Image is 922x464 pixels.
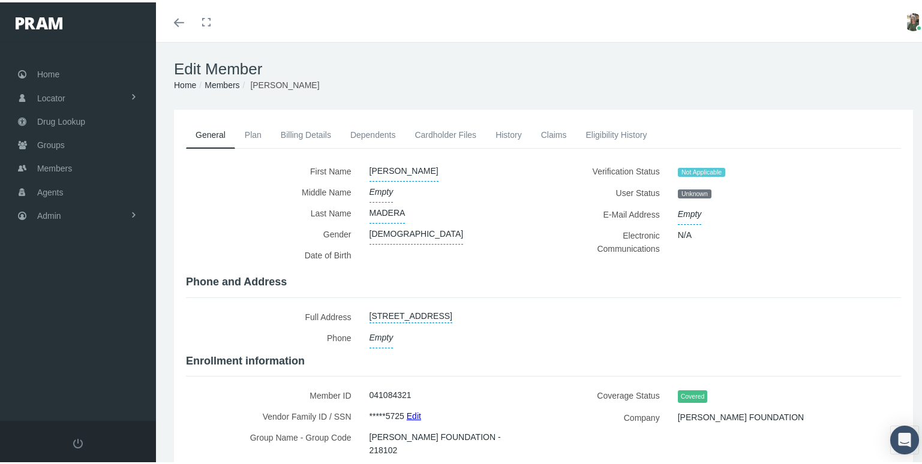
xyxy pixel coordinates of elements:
label: Phone [186,325,361,346]
a: Eligibility History [576,119,656,146]
a: General [186,119,235,146]
a: Claims [531,119,576,146]
img: S_Profile_Picture_15372.jpg [904,11,922,29]
span: MADERA [370,200,406,221]
span: 041084321 [370,382,412,403]
a: Dependents [341,119,406,146]
label: Verification Status [552,158,669,180]
label: Electronic Communications [552,222,669,257]
label: Vendor Family ID / SSN [186,403,361,424]
a: Cardholder Files [405,119,486,146]
span: Members [37,155,72,177]
label: Company [552,405,669,426]
div: Open Intercom Messenger [890,423,919,452]
span: Drug Lookup [37,108,85,131]
span: [PERSON_NAME] FOUNDATION - 218102 [370,424,526,458]
a: Home [174,78,196,88]
label: E-Mail Address [552,201,669,222]
label: Member ID [186,382,361,403]
span: N/A [678,222,692,243]
span: Empty [370,179,394,200]
h1: Edit Member [174,58,913,76]
h4: Phone and Address [186,273,901,287]
label: Last Name [186,200,361,221]
span: [PERSON_NAME] [250,78,319,88]
label: Date of Birth [186,242,361,267]
img: PRAM_20_x_78.png [16,15,62,27]
span: Groups [37,131,65,154]
a: Billing Details [271,119,341,146]
span: Empty [370,325,394,346]
label: Coverage Status [552,382,669,405]
a: [STREET_ADDRESS] [370,304,452,321]
label: Group Name - Group Code [186,424,361,458]
a: Edit [407,405,421,422]
h4: Enrollment information [186,352,901,366]
span: Covered [678,388,708,400]
span: Admin [37,202,61,225]
span: Home [37,61,59,83]
a: Members [205,78,239,88]
span: [PERSON_NAME] FOUNDATION [678,405,804,425]
label: First Name [186,158,361,179]
span: [DEMOGRAPHIC_DATA] [370,221,464,242]
label: Middle Name [186,179,361,200]
label: User Status [552,180,669,201]
label: Gender [186,221,361,242]
span: Not Applicable [678,165,726,175]
span: Agents [37,179,64,201]
span: Empty [678,201,702,222]
span: [PERSON_NAME] [370,158,439,179]
span: Unknown [678,187,711,197]
a: Plan [235,119,271,146]
label: Full Address [186,304,361,325]
span: Locator [37,85,65,107]
a: History [486,119,531,146]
